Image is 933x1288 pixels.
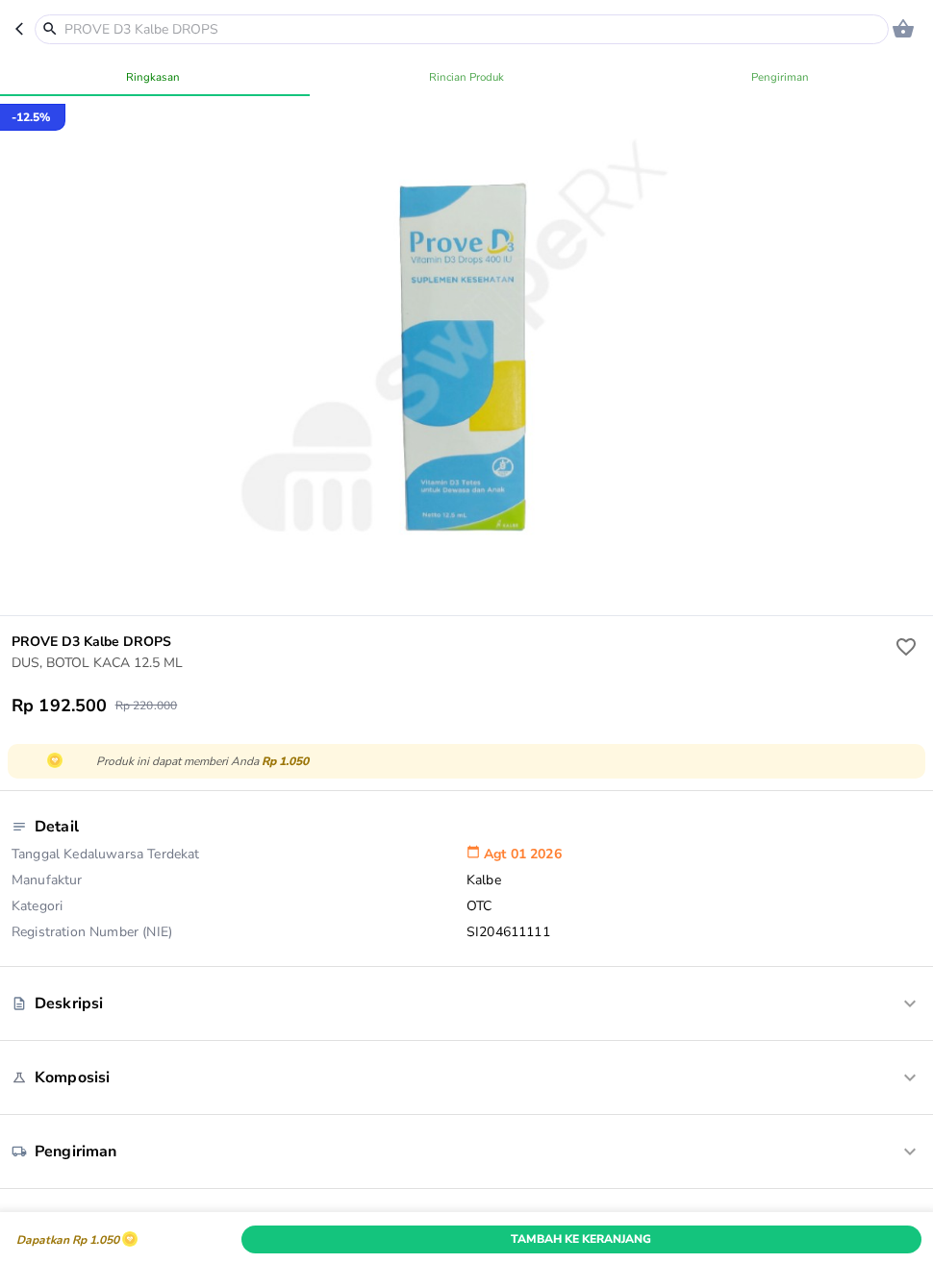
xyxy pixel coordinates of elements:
[12,109,50,126] p: - 12.5 %
[12,1234,119,1248] p: Dapatkan Rp 1.050
[12,653,891,673] p: DUS, BOTOL KACA 12.5 ML
[35,816,79,837] p: Detail
[12,694,108,717] p: Rp 192.500
[8,67,298,87] span: Ringkasan
[262,754,309,769] span: Rp 1.050
[63,19,884,39] input: PROVE D3 Kalbe DROPS
[466,897,921,923] p: OTC
[35,1141,117,1162] p: Pengiriman
[241,1226,922,1253] button: Tambah Ke Keranjang
[96,753,912,770] p: Produk ini dapat memberi Anda
[115,698,178,713] p: Rp 220.000
[12,1130,921,1173] div: Pengiriman
[12,871,466,897] p: Manufaktur
[12,1056,921,1099] div: Komposisi
[35,1067,110,1088] p: Komposisi
[12,845,466,871] p: Tanggal Kedaluwarsa Terdekat
[35,993,103,1014] p: Deskripsi
[256,1229,908,1250] span: Tambah Ke Keranjang
[321,67,612,87] span: Rincian Produk
[12,632,891,653] h6: PROVE D3 Kalbe DROPS
[12,897,466,923] p: Kategori
[466,845,921,871] p: Agt 01 2026
[12,1204,921,1271] div: Ketentuan ReturNo retur
[12,982,921,1025] div: Deskripsi
[12,923,466,941] p: Registration Number (NIE)
[12,806,921,951] div: DetailTanggal Kedaluwarsa TerdekatAgt 01 2026ManufakturKalbeKategoriOTCRegistration Number (NIE)S...
[466,923,921,941] p: SI204611111
[466,871,921,897] p: Kalbe
[635,67,925,87] span: Pengiriman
